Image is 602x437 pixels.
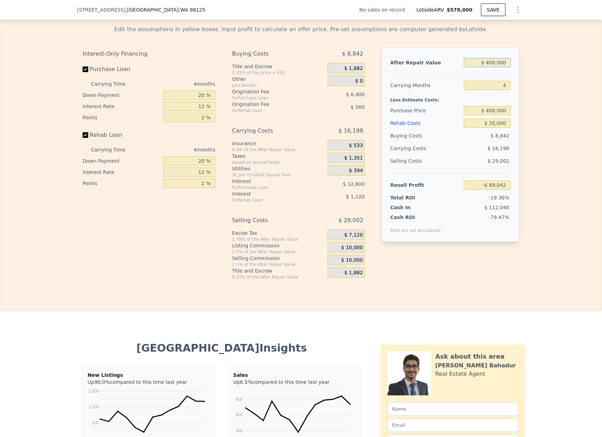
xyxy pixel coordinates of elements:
[491,133,509,139] span: $ 8,842
[390,142,434,155] div: Carrying Costs
[338,214,363,227] span: $ 29,002
[232,249,325,255] div: 2.5% of the After Repair Value
[91,144,136,155] div: Carrying Time
[233,372,356,379] div: Sales
[511,3,525,17] button: Show Options
[232,185,310,190] div: for Purchase Loan
[346,194,364,199] span: $ 1,120
[344,65,363,72] span: $ 1,882
[390,214,441,221] div: Cash ROI
[359,6,411,13] div: No sales on record
[447,7,472,13] span: $578,000
[232,63,325,70] div: Title and Escrow
[232,214,310,227] div: Selling Costs
[126,6,205,13] span: , [GEOGRAPHIC_DATA]
[232,267,325,274] div: Title and Escrow
[83,178,161,189] div: Points
[233,379,356,383] div: Up compared to this time last year
[387,418,518,432] input: Email
[232,197,310,203] div: for Rehab Loan
[344,270,363,276] span: $ 1,882
[232,101,310,108] div: Origination Fee
[390,194,434,201] div: Total ROI
[232,255,325,262] div: Selling Commission
[232,48,310,60] div: Buying Costs
[481,3,505,16] button: SAVE
[435,370,485,378] div: Real Estate Agent
[390,204,434,211] div: Cash In
[435,352,505,361] div: Ask about this area
[390,129,461,142] div: Buying Costs
[236,413,243,417] text: 600
[484,205,509,210] span: $ 112,040
[349,142,363,149] span: $ 533
[91,78,136,90] div: Carrying Time
[435,361,516,370] div: [PERSON_NAME] Bahadur
[83,132,88,138] input: Rehab Loan
[178,7,205,13] span: , WA 98125
[346,92,364,97] span: $ 6,400
[232,95,310,101] div: for Purchase Loan
[89,389,99,394] text: 1,500
[83,90,161,101] div: Down Payment
[232,108,310,113] div: for Rehab Loan
[338,125,363,137] span: $ 16,198
[83,112,161,123] div: Points
[351,104,365,110] span: $ 560
[341,257,363,263] span: $ 10,000
[83,342,361,354] div: [GEOGRAPHIC_DATA] Insights
[387,402,518,416] input: Name
[232,178,310,185] div: Interest
[83,101,161,112] div: Interest Rate
[83,63,161,76] label: Purchase Loan
[232,274,325,280] div: 0.33% of the After Repair Value
[87,372,210,379] div: New Listings
[232,160,325,165] div: based on annual taxes
[83,167,161,178] div: Interest Rate
[232,172,325,178] div: 3¢ per Finished Square Foot
[232,83,325,88] div: you decide!
[94,379,110,385] span: 90.0%
[232,190,310,197] div: Interest
[488,146,509,151] span: $ 16,198
[232,153,325,160] div: Taxes
[232,76,325,83] div: Other
[232,147,325,153] div: 0.4% of the After Repair Value
[236,397,243,402] text: 800
[232,237,325,242] div: 1.78% of the After Repair Value
[390,179,461,191] div: Resell Profit
[343,181,365,187] span: $ 12,800
[344,232,363,238] span: $ 7,120
[390,104,461,117] div: Purchase Price
[342,48,363,60] span: $ 8,842
[488,158,509,164] span: $ 29,002
[83,129,161,141] label: Rehab Loan
[240,379,252,385] span: 6.5%
[139,78,215,90] div: 4 months
[232,70,325,76] div: 0.33% of the price + 550
[232,242,325,249] div: Listing Commission
[355,78,363,84] span: $ 0
[236,428,243,433] text: 400
[232,140,325,147] div: Insurance
[83,48,215,60] div: Interest-Only Financing
[341,245,363,251] span: $ 10,000
[390,56,461,69] div: After Repair Value
[416,6,447,13] span: Lotside ARV
[232,165,325,172] div: Utilities
[232,88,310,95] div: Origination Fee
[390,92,511,104] div: Less Estimate Costs:
[390,79,461,92] div: Carrying Months
[232,125,310,137] div: Carrying Costs
[489,214,509,220] span: -79.47%
[83,155,161,167] div: Down Payment
[390,221,441,233] div: ROIs are not annualized
[344,155,363,161] span: $ 1,351
[139,144,215,155] div: 4 months
[390,117,461,129] div: Rehab Costs
[232,262,325,267] div: 2.5% of the After Repair Value
[83,25,519,34] div: Edit the assumptions in yellow boxes. Input profit to calculate an offer price. Pre-set assumptio...
[390,155,461,167] div: Selling Costs
[489,195,509,200] span: -19.36%
[89,404,99,409] text: 1,000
